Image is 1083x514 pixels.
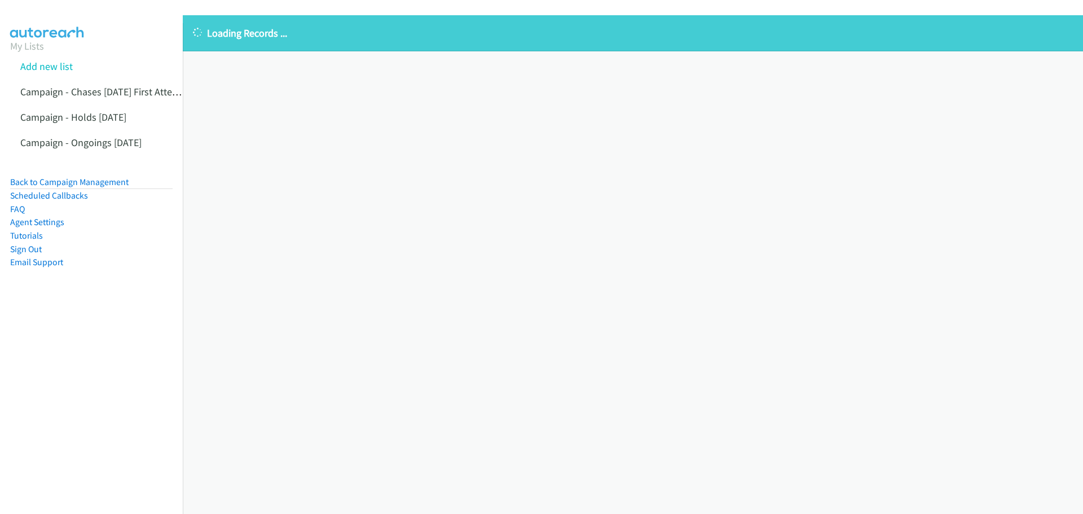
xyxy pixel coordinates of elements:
a: My Lists [10,39,44,52]
a: FAQ [10,204,25,214]
a: Back to Campaign Management [10,177,129,187]
a: Campaign - Chases [DATE] First Attempts [20,85,194,98]
a: Email Support [10,257,63,267]
a: Sign Out [10,244,42,254]
a: Scheduled Callbacks [10,190,88,201]
p: Loading Records ... [193,25,1073,41]
a: Add new list [20,60,73,73]
a: Agent Settings [10,217,64,227]
a: Tutorials [10,230,43,241]
a: Campaign - Holds [DATE] [20,111,126,124]
a: Campaign - Ongoings [DATE] [20,136,142,149]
